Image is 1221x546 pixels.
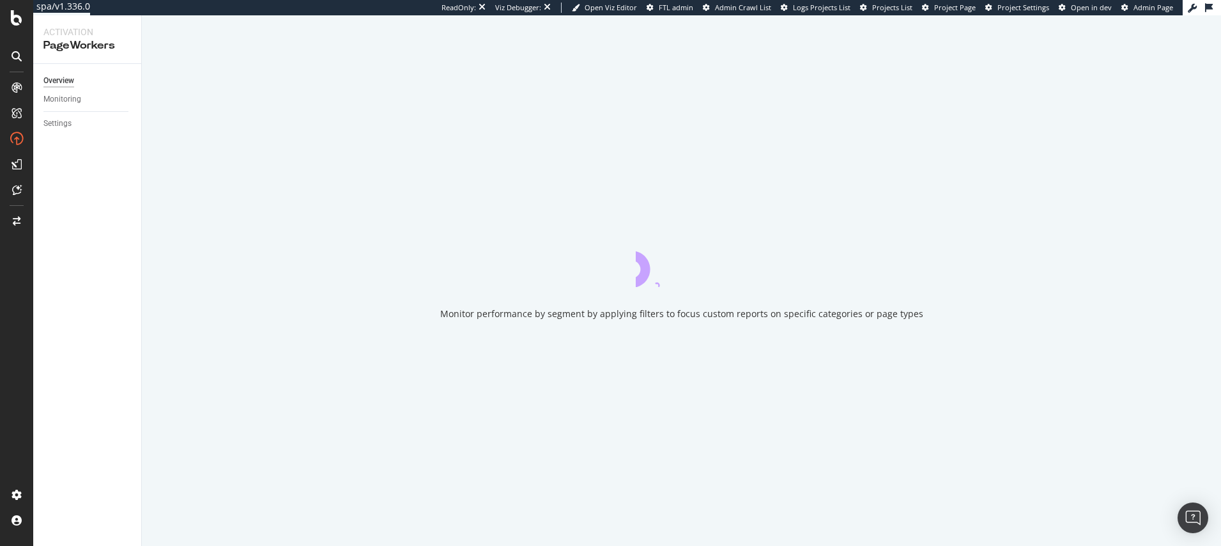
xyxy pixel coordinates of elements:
span: Project Page [934,3,976,12]
a: Project Page [922,3,976,13]
a: Projects List [860,3,912,13]
span: Admin Page [1133,3,1173,12]
div: PageWorkers [43,38,131,53]
span: Project Settings [997,3,1049,12]
a: Admin Page [1121,3,1173,13]
a: Logs Projects List [781,3,850,13]
div: Monitoring [43,93,81,106]
a: Open Viz Editor [572,3,637,13]
div: Overview [43,74,74,88]
span: Admin Crawl List [715,3,771,12]
a: Project Settings [985,3,1049,13]
div: Settings [43,117,72,130]
span: Open in dev [1071,3,1112,12]
span: Logs Projects List [793,3,850,12]
div: Monitor performance by segment by applying filters to focus custom reports on specific categories... [440,308,923,320]
div: ReadOnly: [442,3,476,13]
div: Open Intercom Messenger [1178,503,1208,533]
a: Monitoring [43,93,132,106]
a: Open in dev [1059,3,1112,13]
div: Viz Debugger: [495,3,541,13]
a: Overview [43,74,132,88]
a: Settings [43,117,132,130]
span: Open Viz Editor [585,3,637,12]
div: Activation [43,26,131,38]
span: Projects List [872,3,912,12]
a: Admin Crawl List [703,3,771,13]
div: animation [636,241,728,287]
a: FTL admin [647,3,693,13]
span: FTL admin [659,3,693,12]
